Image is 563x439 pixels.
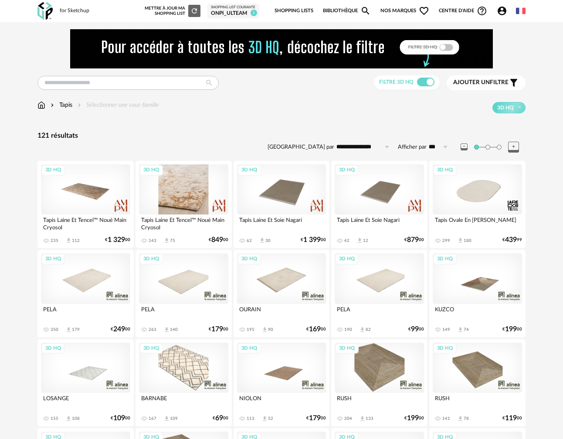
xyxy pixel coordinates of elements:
[237,214,326,232] div: Tapis Laine Et Soie Nagari
[37,2,53,20] img: OXP
[335,343,359,354] div: 3D HQ
[442,327,450,332] div: 149
[211,5,256,17] a: Shopping List courante ONPI_ULTEAM 2
[516,6,526,16] img: fr
[211,237,223,243] span: 849
[139,393,228,410] div: BARNABE
[502,415,522,421] div: € 00
[149,327,156,332] div: 263
[41,254,65,265] div: 3D HQ
[457,415,464,422] span: Download icon
[309,327,321,332] span: 169
[433,165,457,176] div: 3D HQ
[136,339,232,426] a: 3D HQ BARNABE 167 Download icon 109 €6900
[335,214,424,232] div: Tapis Laine Et Soie Nagari
[404,415,424,421] div: € 00
[111,415,130,421] div: € 00
[237,393,326,410] div: NIOLON
[261,327,268,333] span: Download icon
[323,2,371,20] a: BibliothèqueMagnify icon
[261,415,268,422] span: Download icon
[51,327,58,332] div: 350
[111,327,130,332] div: € 00
[442,238,450,243] div: 299
[359,327,366,333] span: Download icon
[139,254,163,265] div: 3D HQ
[497,104,514,111] span: 3D HQ
[237,343,261,354] div: 3D HQ
[37,250,134,337] a: 3D HQ PELA 350 Download icon 179 €24900
[209,327,228,332] div: € 00
[213,415,228,421] div: € 00
[380,2,429,20] span: Nos marques
[170,416,178,421] div: 109
[37,161,134,248] a: 3D HQ Tapis Laine Et Tencel™ Noué Main Cryosol 235 Download icon 112 €1 32900
[41,304,130,321] div: PELA
[331,250,427,337] a: 3D HQ PELA 190 Download icon 82 €9900
[237,165,261,176] div: 3D HQ
[505,237,517,243] span: 439
[331,161,427,248] a: 3D HQ Tapis Laine Et Soie Nagari 42 Download icon 12 €87900
[453,79,490,85] span: Ajouter un
[72,238,80,243] div: 112
[433,304,522,321] div: KUZCO
[37,131,526,140] div: 121 résultats
[275,2,313,20] a: Shopping Lists
[163,415,170,422] span: Download icon
[149,416,156,421] div: 167
[65,415,72,422] span: Download icon
[502,237,522,243] div: € 99
[247,416,254,421] div: 113
[209,237,228,243] div: € 00
[360,6,371,16] span: Magnify icon
[268,416,273,421] div: 52
[163,237,170,244] span: Download icon
[247,238,252,243] div: 62
[433,343,457,354] div: 3D HQ
[234,161,330,248] a: 3D HQ Tapis Laine Et Soie Nagari 62 Download icon 30 €1 39900
[464,327,469,332] div: 74
[408,327,424,332] div: € 00
[379,79,414,85] span: Filtre 3D HQ
[457,327,464,333] span: Download icon
[439,6,487,16] span: Centre d'aideHelp Circle Outline icon
[149,238,156,243] div: 143
[145,5,200,17] div: Mettre à jour ma Shopping List
[136,250,232,337] a: 3D HQ PELA 263 Download icon 140 €17900
[419,6,429,16] span: Heart Outline icon
[49,101,72,109] div: Tapis
[211,327,223,332] span: 179
[335,165,359,176] div: 3D HQ
[331,339,427,426] a: 3D HQ RUSH 204 Download icon 133 €19900
[247,327,254,332] div: 195
[108,237,125,243] span: 1 329
[105,237,130,243] div: € 00
[433,254,457,265] div: 3D HQ
[407,237,419,243] span: 879
[237,304,326,321] div: OURAIN
[335,393,424,410] div: RUSH
[72,327,80,332] div: 179
[335,254,359,265] div: 3D HQ
[265,238,271,243] div: 30
[433,214,522,232] div: Tapis Ovale En [PERSON_NAME]
[211,5,256,10] div: Shopping List courante
[234,339,330,426] a: 3D HQ NIOLON 113 Download icon 52 €17900
[51,238,58,243] div: 235
[497,6,511,16] span: Account Circle icon
[139,304,228,321] div: PELA
[429,339,526,426] a: 3D HQ RUSH 141 Download icon 78 €11900
[303,237,321,243] span: 1 399
[37,101,45,109] img: svg+xml;base64,PHN2ZyB3aWR0aD0iMTYiIGhlaWdodD0iMTciIHZpZXdCb3g9IjAgMCAxNiAxNyIgZmlsbD0ibm9uZSIgeG...
[139,343,163,354] div: 3D HQ
[433,393,522,410] div: RUSH
[363,238,368,243] div: 12
[211,10,256,17] div: ONPI_ULTEAM
[442,416,450,421] div: 141
[234,250,330,337] a: 3D HQ OURAIN 195 Download icon 90 €16900
[366,416,373,421] div: 133
[259,237,265,244] span: Download icon
[309,415,321,421] span: 179
[251,10,257,16] span: 2
[190,9,198,13] span: Refresh icon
